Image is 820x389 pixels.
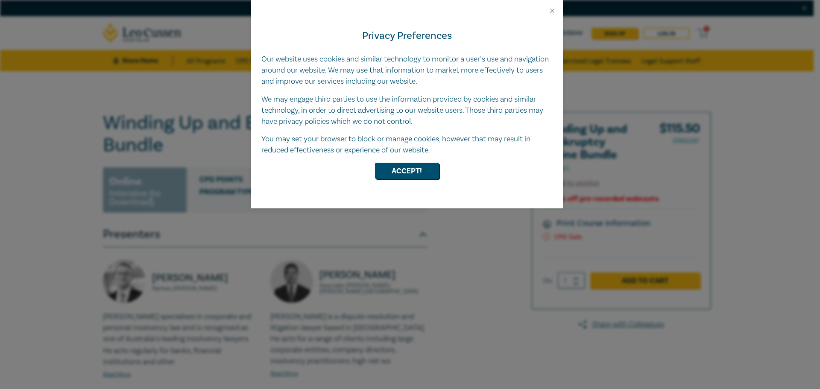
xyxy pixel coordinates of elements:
button: Close [548,7,556,15]
p: You may set your browser to block or manage cookies, however that may result in reduced effective... [261,134,553,156]
p: Our website uses cookies and similar technology to monitor a user’s use and navigation around our... [261,54,553,87]
h4: Privacy Preferences [261,28,553,44]
button: Accept! [375,163,439,179]
p: We may engage third parties to use the information provided by cookies and similar technology, in... [261,94,553,127]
